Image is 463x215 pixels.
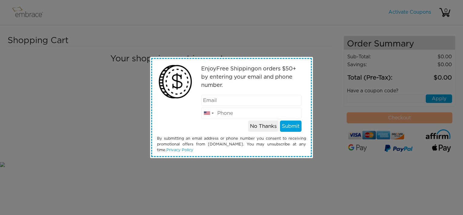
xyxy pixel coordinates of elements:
p: Enjoy on orders $50+ by entering your email and phone number. [201,65,302,90]
a: Privacy Policy [166,148,193,152]
input: Email [201,95,302,106]
div: By submitting an email address or phone number you consent to receiving promotional offers from [... [152,136,311,153]
img: money2.png [155,62,195,102]
div: United States: +1 [202,108,215,119]
button: Submit [280,121,301,132]
span: Free Shipping [216,66,255,72]
button: No Thanks [248,121,278,132]
input: Phone [201,107,302,119]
